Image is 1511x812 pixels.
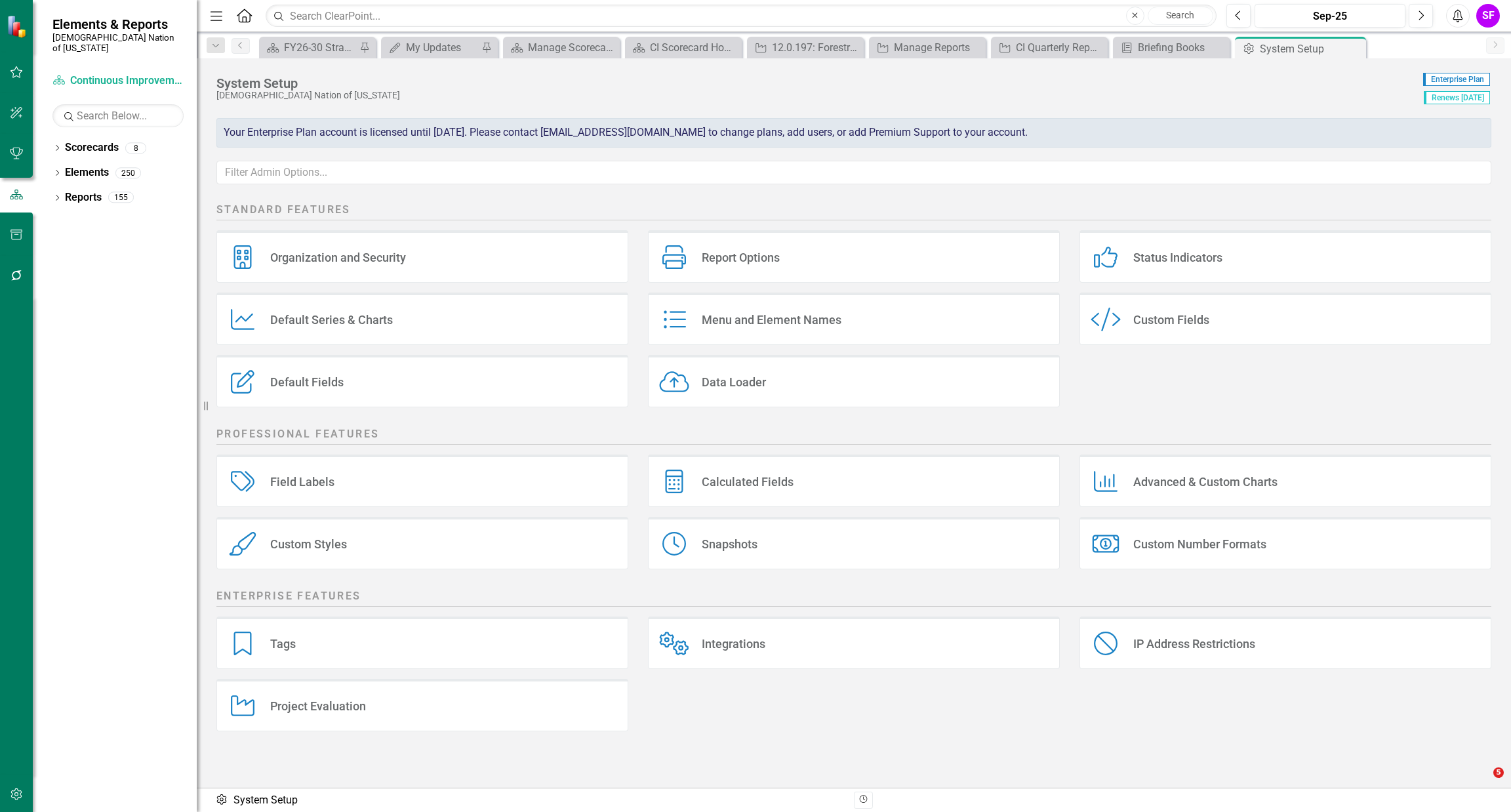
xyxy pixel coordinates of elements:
[702,636,765,651] div: Integrations
[1466,767,1498,799] iframe: Intercom live chat
[702,537,757,552] div: Snapshots
[65,165,109,180] a: Elements
[702,474,794,489] div: Calculated Fields
[262,39,356,56] a: FY26-30 Strategic Plan
[1133,250,1222,265] div: Status Indicators
[108,192,134,203] div: 155
[270,312,393,327] div: Default Series & Charts
[702,250,780,265] div: Report Options
[1493,767,1504,778] span: 5
[506,39,616,56] a: Manage Scorecards
[270,537,347,552] div: Custom Styles
[1133,537,1266,552] div: Custom Number Formats
[216,427,1491,445] h2: Professional Features
[270,474,334,489] div: Field Labels
[1133,474,1278,489] div: Advanced & Custom Charts
[270,250,406,265] div: Organization and Security
[216,76,1417,91] div: System Setup
[1133,312,1209,327] div: Custom Fields
[216,589,1491,607] h2: Enterprise Features
[702,375,766,390] div: Data Loader
[650,39,738,56] div: CI Scorecard Home
[1116,39,1226,56] a: Briefing Books
[528,39,616,56] div: Manage Scorecards
[52,104,184,127] input: Search Below...
[52,16,184,32] span: Elements & Reports
[270,375,344,390] div: Default Fields
[284,39,356,56] div: FY26-30 Strategic Plan
[406,39,478,56] div: My Updates
[872,39,982,56] a: Manage Reports
[1423,73,1490,86] span: Enterprise Plan
[216,203,1491,220] h2: Standard Features
[216,91,1417,100] div: [DEMOGRAPHIC_DATA] Nation of [US_STATE]
[1166,10,1194,20] span: Search
[1133,636,1255,651] div: IP Address Restrictions
[266,5,1217,28] input: Search ClearPoint...
[65,140,119,155] a: Scorecards
[216,161,1491,185] input: Filter Admin Options...
[215,793,844,808] div: System Setup
[384,39,478,56] a: My Updates
[125,142,146,153] div: 8
[750,39,860,56] a: 12.0.197: Forestry Financial Management
[894,39,982,56] div: Manage Reports
[1255,4,1405,28] button: Sep-25
[1016,39,1104,56] div: CI Quarterly Report - Commerce - Action Plan - Horizontal
[772,39,860,56] div: 12.0.197: Forestry Financial Management
[1259,9,1401,24] div: Sep-25
[1476,4,1500,28] button: SF
[628,39,738,56] a: CI Scorecard Home
[1260,41,1363,57] div: System Setup
[216,118,1491,148] div: Your Enterprise Plan account is licensed until [DATE]. Please contact [EMAIL_ADDRESS][DOMAIN_NAME...
[7,15,30,38] img: ClearPoint Strategy
[115,167,141,178] div: 250
[994,39,1104,56] a: CI Quarterly Report - Commerce - Action Plan - Horizontal
[1148,7,1213,25] button: Search
[1424,91,1490,104] span: Renews [DATE]
[702,312,841,327] div: Menu and Element Names
[270,699,366,714] div: Project Evaluation
[52,32,184,54] small: [DEMOGRAPHIC_DATA] Nation of [US_STATE]
[270,636,296,651] div: Tags
[65,190,102,205] a: Reports
[1138,39,1226,56] div: Briefing Books
[52,73,184,89] a: Continuous Improvement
